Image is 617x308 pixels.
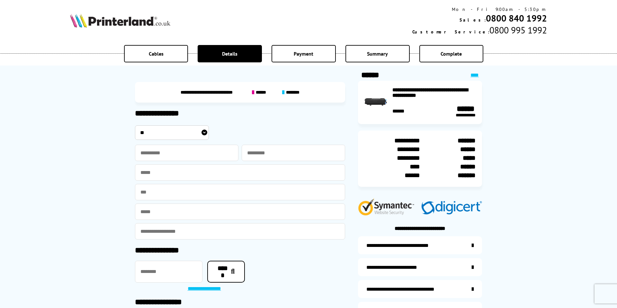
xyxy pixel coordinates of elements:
span: Cables [149,50,164,57]
span: Payment [294,50,313,57]
a: additional-cables [358,280,482,298]
span: Customer Service: [412,29,489,35]
span: Sales: [460,17,486,23]
a: 0800 840 1992 [486,12,547,24]
a: items-arrive [358,258,482,276]
span: 0800 995 1992 [489,24,547,36]
img: Printerland Logo [70,14,170,28]
div: Mon - Fri 9:00am - 5:30pm [412,6,547,12]
span: Summary [367,50,388,57]
span: Details [222,50,237,57]
a: additional-ink [358,236,482,254]
span: Complete [441,50,462,57]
